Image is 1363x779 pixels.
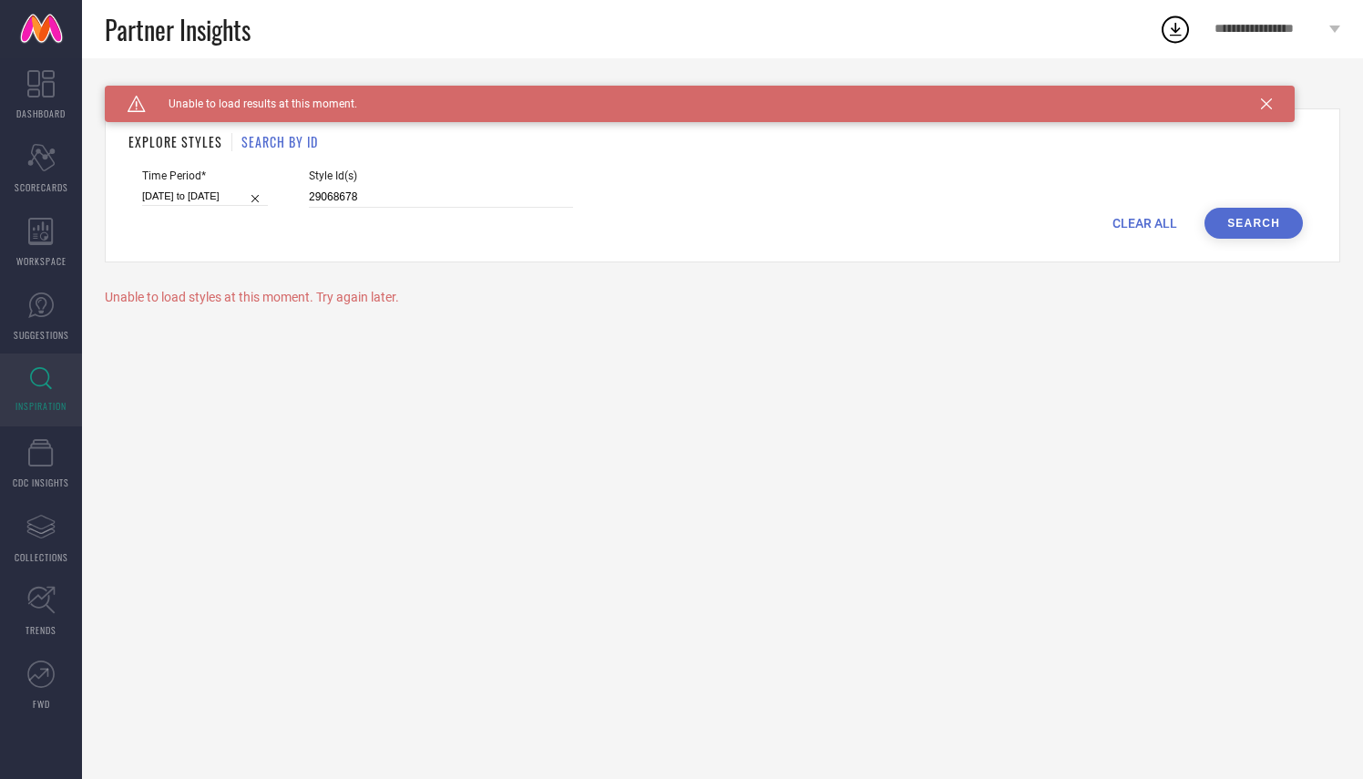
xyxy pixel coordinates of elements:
span: Style Id(s) [309,169,573,182]
span: TRENDS [26,623,56,637]
button: Search [1204,208,1303,239]
span: CLEAR ALL [1112,216,1177,231]
span: SCORECARDS [15,180,68,194]
span: Partner Insights [105,11,251,48]
div: Unable to load styles at this moment. Try again later. [105,290,1340,304]
span: WORKSPACE [16,254,67,268]
h1: SEARCH BY ID [241,132,318,151]
input: Enter comma separated style ids e.g. 12345, 67890 [309,187,573,208]
div: Open download list [1159,13,1192,46]
h1: EXPLORE STYLES [128,132,222,151]
span: COLLECTIONS [15,550,68,564]
span: SUGGESTIONS [14,328,69,342]
span: CDC INSIGHTS [13,476,69,489]
input: Select time period [142,187,268,206]
span: DASHBOARD [16,107,66,120]
span: FWD [33,697,50,711]
span: Time Period* [142,169,268,182]
span: INSPIRATION [15,399,67,413]
span: Unable to load results at this moment. [146,97,357,110]
div: Back TO Dashboard [105,86,1340,99]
